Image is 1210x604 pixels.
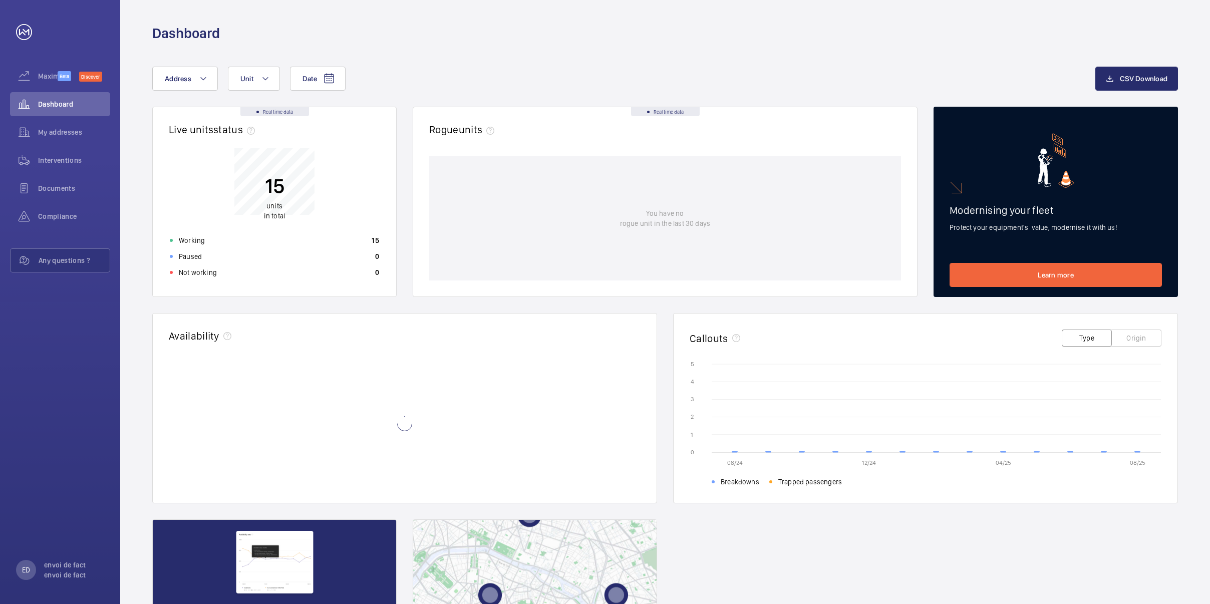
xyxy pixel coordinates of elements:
[38,183,110,193] span: Documents
[950,263,1162,287] a: Learn more
[22,565,30,575] p: ED
[691,431,693,438] text: 1
[1062,330,1112,347] button: Type
[691,396,694,403] text: 3
[39,255,110,265] span: Any questions ?
[429,123,498,136] h2: Rogue
[264,201,285,221] p: in total
[691,449,694,456] text: 0
[179,251,202,261] p: Paused
[38,155,110,165] span: Interventions
[165,75,191,83] span: Address
[240,75,253,83] span: Unit
[375,251,379,261] p: 0
[862,459,876,466] text: 12/24
[38,127,110,137] span: My addresses
[950,204,1162,216] h2: Modernising your fleet
[691,378,694,385] text: 4
[264,173,285,198] p: 15
[620,208,710,228] p: You have no rogue unit in the last 30 days
[459,123,499,136] span: units
[950,222,1162,232] p: Protect your equipment's value, modernise it with us!
[778,477,842,487] span: Trapped passengers
[721,477,759,487] span: Breakdowns
[38,99,110,109] span: Dashboard
[690,332,728,345] h2: Callouts
[58,71,71,81] span: Beta
[631,107,700,116] div: Real time data
[38,71,58,81] span: Maximize
[1095,67,1178,91] button: CSV Download
[44,560,104,580] p: envoi de fact envoi de fact
[691,413,694,420] text: 2
[179,235,205,245] p: Working
[169,330,219,342] h2: Availability
[372,235,379,245] p: 15
[38,211,110,221] span: Compliance
[302,75,317,83] span: Date
[1111,330,1161,347] button: Origin
[240,107,309,116] div: Real time data
[266,202,282,210] span: units
[290,67,346,91] button: Date
[1120,75,1167,83] span: CSV Download
[228,67,280,91] button: Unit
[169,123,259,136] h2: Live units
[691,361,694,368] text: 5
[79,72,102,82] span: Discover
[375,267,379,277] p: 0
[179,267,217,277] p: Not working
[1038,133,1074,188] img: marketing-card.svg
[996,459,1011,466] text: 04/25
[152,24,220,43] h1: Dashboard
[152,67,218,91] button: Address
[1130,459,1145,466] text: 08/25
[213,123,259,136] span: status
[727,459,743,466] text: 08/24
